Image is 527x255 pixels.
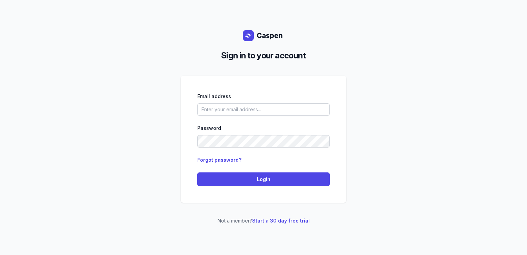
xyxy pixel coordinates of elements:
[201,175,326,183] span: Login
[197,103,330,116] input: Enter your email address...
[197,172,330,186] button: Login
[197,157,241,163] a: Forgot password?
[181,217,346,225] p: Not a member?
[197,124,330,132] div: Password
[186,49,341,62] h2: Sign in to your account
[252,218,310,224] a: Start a 30 day free trial
[197,92,330,101] div: Email address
